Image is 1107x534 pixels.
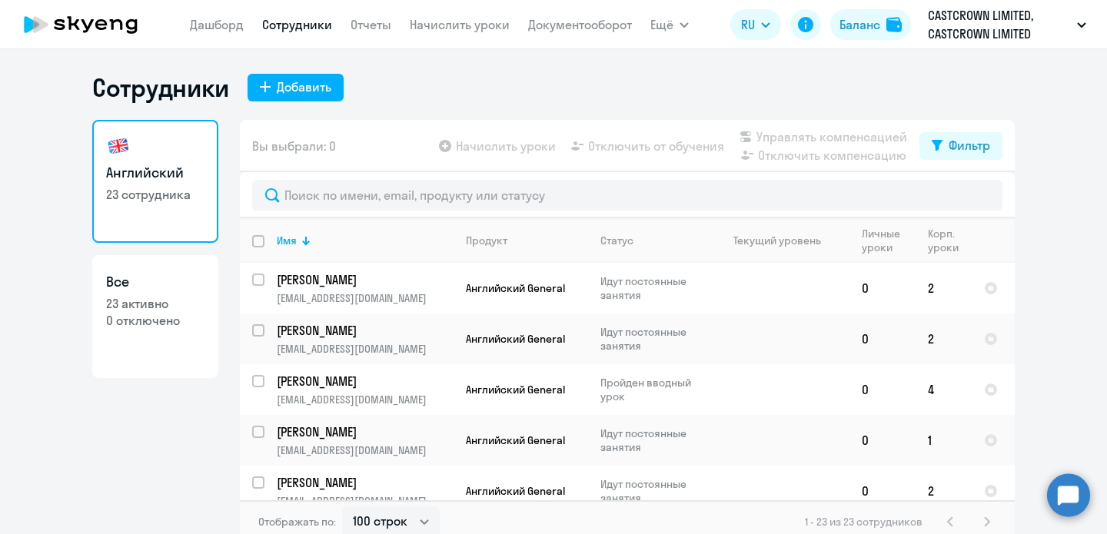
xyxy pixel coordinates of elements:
[92,120,218,243] a: Английский23 сотрудника
[277,443,453,457] p: [EMAIL_ADDRESS][DOMAIN_NAME]
[849,364,916,415] td: 0
[252,137,336,155] span: Вы выбрали: 0
[916,263,972,313] td: 2
[466,281,565,295] span: Английский General
[92,72,229,103] h1: Сотрудники
[277,423,450,440] p: [PERSON_NAME]
[248,74,344,101] button: Добавить
[106,134,131,158] img: english
[916,364,972,415] td: 4
[886,17,902,32] img: balance
[252,180,1002,211] input: Поиск по имени, email, продукту или статусу
[277,234,297,247] div: Имя
[600,274,706,302] p: Идут постоянные занятия
[849,466,916,516] td: 0
[277,423,453,440] a: [PERSON_NAME]
[928,6,1071,43] p: CASTCROWN LIMITED, CASTCROWN LIMITED
[839,15,880,34] div: Баланс
[928,227,971,254] div: Корп. уроки
[600,376,706,403] p: Пройден вводный урок
[949,136,990,154] div: Фильтр
[849,313,916,364] td: 0
[466,433,565,447] span: Английский General
[466,332,565,346] span: Английский General
[277,474,450,491] p: [PERSON_NAME]
[106,295,204,312] p: 23 активно
[410,17,510,32] a: Начислить уроки
[528,17,632,32] a: Документооборот
[351,17,391,32] a: Отчеты
[466,234,587,247] div: Продукт
[277,322,450,339] p: [PERSON_NAME]
[277,494,453,508] p: [EMAIL_ADDRESS][DOMAIN_NAME]
[849,263,916,313] td: 0
[277,234,453,247] div: Имя
[466,383,565,396] span: Английский General
[277,393,453,406] p: [EMAIL_ADDRESS][DOMAIN_NAME]
[849,415,916,466] td: 0
[741,15,755,34] span: RU
[277,474,453,491] a: [PERSON_NAME]
[928,227,959,254] div: Корп. уроки
[805,515,922,529] span: 1 - 23 из 23 сотрудников
[106,272,204,292] h3: Все
[600,234,633,247] div: Статус
[920,6,1094,43] button: CASTCROWN LIMITED, CASTCROWN LIMITED
[730,9,781,40] button: RU
[600,325,706,353] p: Идут постоянные занятия
[190,17,244,32] a: Дашборд
[277,322,453,339] a: [PERSON_NAME]
[600,477,706,505] p: Идут постоянные занятия
[862,227,915,254] div: Личные уроки
[830,9,911,40] button: Балансbalance
[258,515,336,529] span: Отображать по:
[92,255,218,378] a: Все23 активно0 отключено
[733,234,821,247] div: Текущий уровень
[277,373,450,390] p: [PERSON_NAME]
[650,15,673,34] span: Ещё
[277,78,331,96] div: Добавить
[106,186,204,203] p: 23 сотрудника
[600,234,706,247] div: Статус
[466,234,507,247] div: Продукт
[106,312,204,329] p: 0 отключено
[277,291,453,305] p: [EMAIL_ADDRESS][DOMAIN_NAME]
[277,342,453,356] p: [EMAIL_ADDRESS][DOMAIN_NAME]
[600,426,706,454] p: Идут постоянные занятия
[919,132,1002,160] button: Фильтр
[916,313,972,364] td: 2
[277,271,450,288] p: [PERSON_NAME]
[719,234,849,247] div: Текущий уровень
[466,484,565,498] span: Английский General
[277,271,453,288] a: [PERSON_NAME]
[916,466,972,516] td: 2
[650,9,689,40] button: Ещё
[916,415,972,466] td: 1
[277,373,453,390] a: [PERSON_NAME]
[262,17,332,32] a: Сотрудники
[862,227,901,254] div: Личные уроки
[106,163,204,183] h3: Английский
